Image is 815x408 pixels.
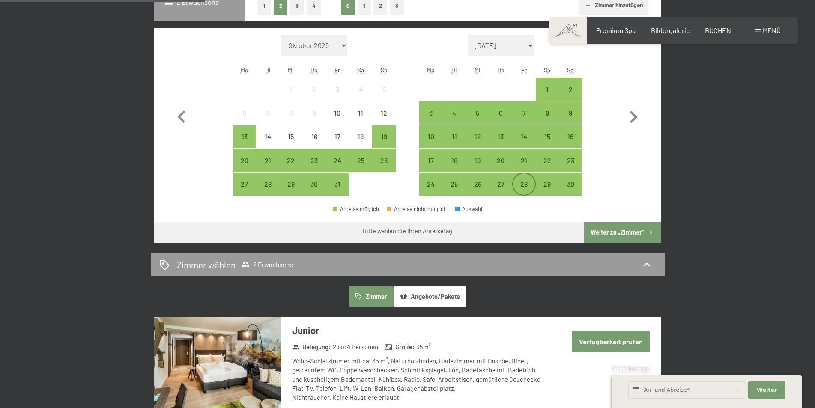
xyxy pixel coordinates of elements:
div: Anreise möglich [536,125,559,148]
div: Anreise möglich [279,173,302,196]
div: 18 [350,133,371,155]
strong: Belegung : [292,342,331,351]
div: Anreise möglich [512,125,535,148]
div: Mon Oct 13 2025 [233,125,256,148]
div: Anreise möglich [372,125,395,148]
div: Anreise möglich [489,101,512,125]
span: 2 Erwachsene [241,260,293,269]
a: Premium Spa [596,26,636,34]
div: 29 [537,181,558,202]
div: 30 [304,181,325,202]
div: 5 [373,86,394,107]
div: Thu Oct 30 2025 [303,173,326,196]
div: Tue Nov 18 2025 [443,149,466,172]
div: Sun Nov 16 2025 [559,125,582,148]
div: Auswahl [455,206,483,212]
div: Anreise nicht möglich [279,125,302,148]
div: Sun Oct 26 2025 [372,149,395,172]
div: Thu Oct 02 2025 [303,78,326,101]
div: Anreise nicht möglich [256,101,279,125]
div: Anreise möglich [559,173,582,196]
div: Anreise nicht möglich [349,101,372,125]
div: 13 [234,133,255,155]
div: Anreise möglich [559,149,582,172]
div: Thu Nov 27 2025 [489,173,512,196]
div: Fri Oct 31 2025 [326,173,349,196]
div: 26 [373,157,394,179]
div: 26 [467,181,488,202]
button: Vorheriger Monat [169,35,194,196]
div: 31 [327,181,348,202]
div: Wed Nov 26 2025 [466,173,489,196]
div: Wed Nov 19 2025 [466,149,489,172]
h2: Zimmer wählen [177,259,236,271]
div: Anreise nicht möglich [303,125,326,148]
div: Anreise möglich [443,173,466,196]
div: Anreise möglich [489,125,512,148]
span: Menü [763,26,781,34]
div: Tue Nov 25 2025 [443,173,466,196]
abbr: Freitag [521,66,527,74]
div: Anreise nicht möglich [303,101,326,125]
div: Wed Oct 15 2025 [279,125,302,148]
div: 3 [420,110,442,131]
div: Thu Nov 06 2025 [489,101,512,125]
button: Nächster Monat [621,35,646,196]
div: 14 [513,133,534,155]
div: Anreise möglich [419,101,442,125]
div: Sat Nov 01 2025 [536,78,559,101]
div: Anreise möglich [536,173,559,196]
div: Sat Nov 22 2025 [536,149,559,172]
div: Anreise möglich [559,125,582,148]
div: 6 [490,110,511,131]
div: Anreise nicht möglich [303,78,326,101]
div: 8 [280,110,302,131]
div: Thu Nov 13 2025 [489,125,512,148]
div: Anreise möglich [372,149,395,172]
div: Fri Oct 17 2025 [326,125,349,148]
div: Anreise möglich [466,101,489,125]
div: Sun Nov 30 2025 [559,173,582,196]
div: Fri Nov 07 2025 [512,101,535,125]
div: 30 [560,181,581,202]
div: 8 [537,110,558,131]
div: Anreise möglich [279,149,302,172]
div: Anreise nicht möglich [279,101,302,125]
div: 2 [304,86,325,107]
div: 28 [513,181,534,202]
div: Thu Nov 20 2025 [489,149,512,172]
div: Fri Oct 24 2025 [326,149,349,172]
abbr: Mittwoch [288,66,294,74]
abbr: Sonntag [567,66,574,74]
div: 12 [373,110,394,131]
div: Thu Oct 16 2025 [303,125,326,148]
abbr: Donnerstag [310,66,318,74]
div: Anreise möglich [443,125,466,148]
div: Anreise möglich [512,149,535,172]
div: 14 [257,133,278,155]
div: 10 [420,133,442,155]
div: Anreise möglich [333,206,379,212]
div: 9 [304,110,325,131]
div: Anreise nicht möglich [372,78,395,101]
div: Wed Oct 22 2025 [279,149,302,172]
a: Bildergalerie [651,26,690,34]
div: Anreise möglich [419,173,442,196]
div: Sat Oct 11 2025 [349,101,372,125]
div: Anreise nicht möglich [326,125,349,148]
abbr: Samstag [358,66,364,74]
div: 25 [444,181,465,202]
div: 9 [560,110,581,131]
abbr: Dienstag [451,66,457,74]
button: Angebote/Pakete [394,286,466,306]
div: 11 [444,133,465,155]
div: 2 [560,86,581,107]
div: 13 [490,133,511,155]
span: 35 m² [416,342,431,351]
abbr: Freitag [334,66,340,74]
div: Anreise möglich [233,149,256,172]
div: Anreise möglich [559,101,582,125]
div: 16 [304,133,325,155]
div: Fri Oct 10 2025 [326,101,349,125]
